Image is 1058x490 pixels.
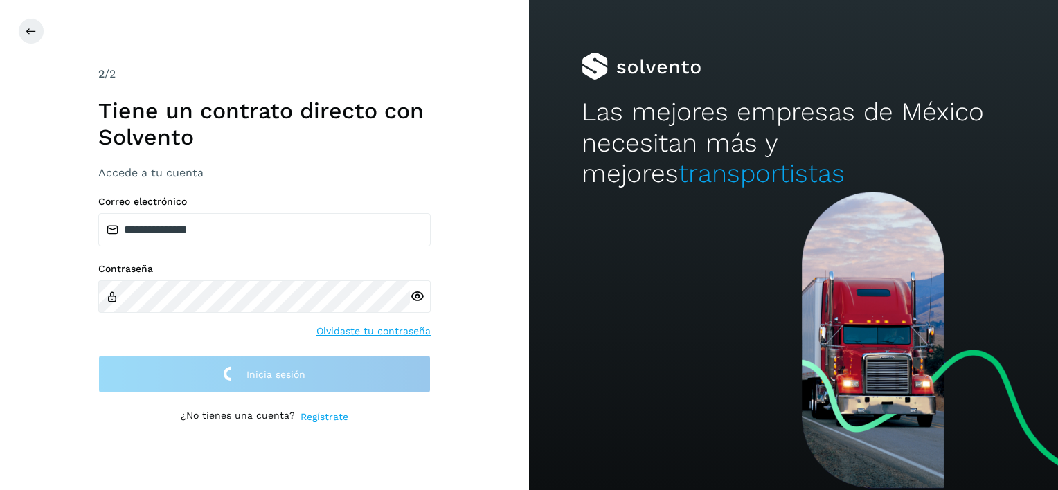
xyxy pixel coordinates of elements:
span: Inicia sesión [246,370,305,379]
p: ¿No tienes una cuenta? [181,410,295,424]
a: Olvidaste tu contraseña [316,324,431,338]
h1: Tiene un contrato directo con Solvento [98,98,431,151]
span: 2 [98,67,105,80]
button: Inicia sesión [98,355,431,393]
h3: Accede a tu cuenta [98,166,431,179]
h2: Las mejores empresas de México necesitan más y mejores [582,97,1005,189]
a: Regístrate [301,410,348,424]
label: Contraseña [98,263,431,275]
span: transportistas [679,158,845,188]
label: Correo electrónico [98,196,431,208]
div: /2 [98,66,431,82]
